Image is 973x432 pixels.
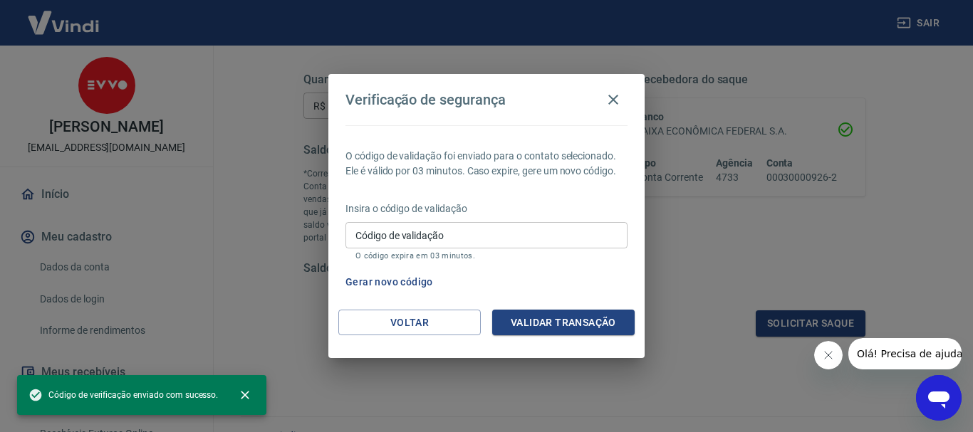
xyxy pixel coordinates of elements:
h4: Verificação de segurança [345,91,506,108]
iframe: Mensagem da empresa [848,338,962,369]
iframe: Fechar mensagem [814,341,843,369]
span: Código de verificação enviado com sucesso. [28,388,218,402]
button: Voltar [338,310,481,336]
p: O código expira em 03 minutos. [355,251,618,260]
p: O código de validação foi enviado para o contato selecionado. Ele é válido por 03 minutos. Caso e... [345,149,628,179]
iframe: Botão para abrir a janela de mensagens [916,375,962,421]
span: Olá! Precisa de ajuda? [9,10,120,21]
button: close [229,379,261,411]
button: Validar transação [492,310,635,336]
button: Gerar novo código [340,269,439,295]
p: Insira o código de validação [345,201,628,216]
